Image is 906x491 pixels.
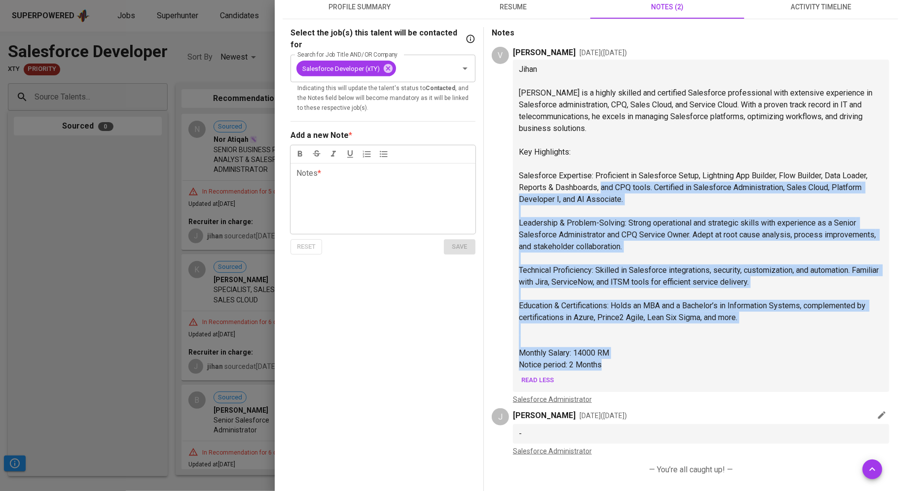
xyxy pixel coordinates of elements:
button: Read less [519,373,556,388]
span: Notice period: 2 Months [519,360,602,369]
button: Open [458,62,472,75]
div: Salesforce Developer (xTY) [296,61,396,76]
span: [PERSON_NAME] is a highly skilled and certified Salesforce professional with extensive experience... [519,88,874,133]
a: Salesforce Administrator [513,447,592,455]
svg: If you have a specific job in mind for the talent, indicate it here. This will change the talent'... [466,34,475,44]
div: Add a new Note [290,130,349,141]
span: Jihan [519,65,537,74]
p: [PERSON_NAME] [513,410,576,422]
div: V [492,47,509,64]
p: Select the job(s) this talent will be contacted for [290,27,464,51]
span: resume [442,1,584,13]
div: J [492,408,509,426]
span: Salesforce Developer (xTY) [296,64,386,73]
a: Salesforce Administrator [513,395,592,403]
p: Notes [492,27,890,39]
span: Monthly Salary: 14000 RM [519,348,609,358]
span: Key Highlights: [519,147,571,157]
p: — You’re all caught up! — [500,464,882,476]
div: Notes [296,167,321,238]
span: profile summary [289,1,431,13]
p: [DATE] ( [DATE] ) [580,411,627,421]
span: Read less [521,375,554,386]
span: notes (2) [596,1,738,13]
span: Education & Certifications: Holds an MBA and a Bachelor’s in Information Systems, complemented by... [519,301,868,322]
span: Technical Proficiency: Skilled in Salesforce integrations, security, customization, and automatio... [519,265,881,287]
p: Indicating this will update the talent's status to , and the Notes field below will become mandat... [297,84,469,113]
span: Leadership & Problem-Solving: Strong operational and strategic skills with experience as a Senior... [519,218,878,251]
p: [DATE] ( [DATE] ) [580,48,627,58]
span: Salesforce Expertise: Proficient in Salesforce Setup, Lightning App Builder, Flow Builder, Data L... [519,171,870,204]
b: Contacted [426,85,455,92]
p: [PERSON_NAME] [513,47,576,59]
span: activity timeline [750,1,892,13]
span: - [519,429,522,438]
